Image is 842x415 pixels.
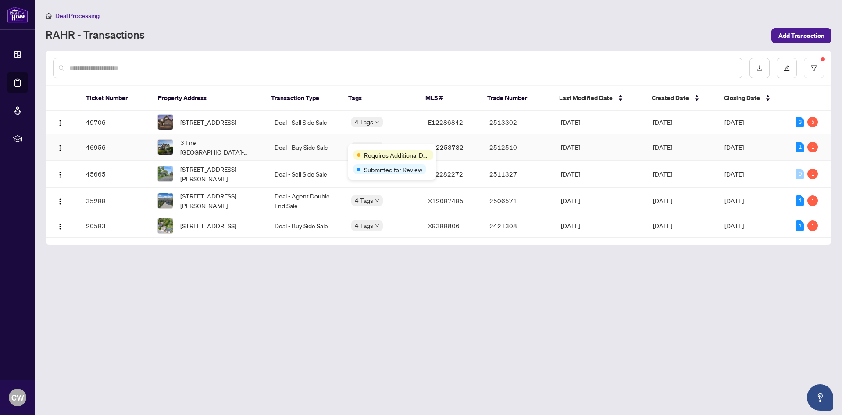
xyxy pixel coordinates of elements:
[158,218,173,233] img: thumbnail-img
[807,195,818,206] div: 1
[482,214,554,238] td: 2421308
[717,188,789,214] td: [DATE]
[375,198,379,203] span: down
[777,58,797,78] button: edit
[355,142,373,152] span: 2 Tags
[428,222,460,230] span: X9399806
[151,86,264,111] th: Property Address
[57,119,64,126] img: Logo
[796,220,804,231] div: 1
[53,194,67,208] button: Logo
[561,222,580,230] span: [DATE]
[158,115,173,130] img: thumbnail-img
[158,166,173,181] img: thumbnail-img
[428,170,463,178] span: E12282272
[653,222,672,230] span: [DATE]
[796,142,804,152] div: 1
[264,86,341,111] th: Transaction Type
[375,224,379,228] span: down
[482,161,554,188] td: 2511327
[561,143,580,151] span: [DATE]
[57,171,64,178] img: Logo
[796,195,804,206] div: 1
[717,134,789,161] td: [DATE]
[428,197,464,205] span: X12097495
[653,118,672,126] span: [DATE]
[268,214,344,238] td: Deal - Buy Side Sale
[561,197,580,205] span: [DATE]
[180,191,260,210] span: [STREET_ADDRESS][PERSON_NAME]
[559,93,613,103] span: Last Modified Date
[756,65,763,71] span: download
[79,134,150,161] td: 46956
[79,111,150,134] td: 49706
[749,58,770,78] button: download
[561,170,580,178] span: [DATE]
[482,134,554,161] td: 2512510
[53,167,67,181] button: Logo
[180,221,236,231] span: [STREET_ADDRESS]
[652,93,689,103] span: Created Date
[53,140,67,154] button: Logo
[807,169,818,179] div: 1
[268,188,344,214] td: Deal - Agent Double End Sale
[158,193,173,208] img: thumbnail-img
[55,12,100,20] span: Deal Processing
[717,214,789,238] td: [DATE]
[79,188,150,214] td: 35299
[428,143,464,151] span: X12253782
[341,86,418,111] th: Tags
[653,170,672,178] span: [DATE]
[53,115,67,129] button: Logo
[180,137,260,157] span: 3 Fire [GEOGRAPHIC_DATA]-[GEOGRAPHIC_DATA]-[GEOGRAPHIC_DATA], [GEOGRAPHIC_DATA] K0L 1Z0, [GEOGRAP...
[807,117,818,127] div: 5
[79,214,150,238] td: 20593
[645,86,717,111] th: Created Date
[480,86,552,111] th: Trade Number
[57,144,64,152] img: Logo
[57,198,64,205] img: Logo
[796,117,804,127] div: 3
[79,161,150,188] td: 45665
[355,220,373,231] span: 4 Tags
[717,86,789,111] th: Closing Date
[180,164,260,184] span: [STREET_ADDRESS][PERSON_NAME]
[355,195,373,206] span: 4 Tags
[771,28,831,43] button: Add Transaction
[807,220,818,231] div: 1
[778,29,824,43] span: Add Transaction
[807,142,818,152] div: 1
[811,65,817,71] span: filter
[375,120,379,124] span: down
[784,65,790,71] span: edit
[53,219,67,233] button: Logo
[482,111,554,134] td: 2513302
[364,165,422,174] span: Submitted for Review
[724,93,760,103] span: Closing Date
[158,140,173,155] img: thumbnail-img
[355,117,373,127] span: 4 Tags
[364,150,430,160] span: Requires Additional Docs
[46,28,145,43] a: RAHR - Transactions
[7,7,28,23] img: logo
[268,134,344,161] td: Deal - Buy Side Sale
[482,188,554,214] td: 2506571
[418,86,480,111] th: MLS #
[561,118,580,126] span: [DATE]
[804,58,824,78] button: filter
[428,118,463,126] span: E12286842
[268,111,344,134] td: Deal - Sell Side Sale
[552,86,645,111] th: Last Modified Date
[807,384,833,411] button: Open asap
[717,161,789,188] td: [DATE]
[653,143,672,151] span: [DATE]
[180,117,236,127] span: [STREET_ADDRESS]
[653,197,672,205] span: [DATE]
[11,391,24,404] span: CW
[46,13,52,19] span: home
[79,86,151,111] th: Ticket Number
[268,161,344,188] td: Deal - Sell Side Sale
[717,111,789,134] td: [DATE]
[796,169,804,179] div: 0
[57,223,64,230] img: Logo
